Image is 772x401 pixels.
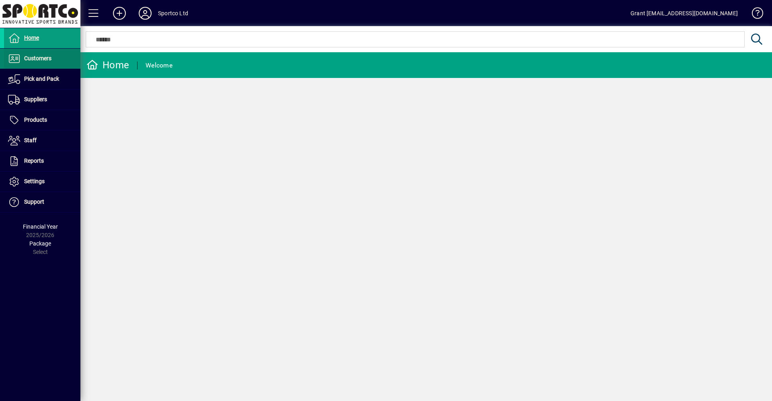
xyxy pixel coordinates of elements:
[24,55,51,61] span: Customers
[4,110,80,130] a: Products
[24,137,37,143] span: Staff
[4,90,80,110] a: Suppliers
[24,96,47,102] span: Suppliers
[24,76,59,82] span: Pick and Pack
[24,178,45,184] span: Settings
[4,49,80,69] a: Customers
[158,7,188,20] div: Sportco Ltd
[107,6,132,20] button: Add
[146,59,172,72] div: Welcome
[746,2,762,28] a: Knowledge Base
[24,198,44,205] span: Support
[132,6,158,20] button: Profile
[23,223,58,230] span: Financial Year
[4,69,80,89] a: Pick and Pack
[24,35,39,41] span: Home
[4,131,80,151] a: Staff
[24,117,47,123] span: Products
[86,59,129,72] div: Home
[24,158,44,164] span: Reports
[4,192,80,212] a: Support
[4,151,80,171] a: Reports
[29,240,51,247] span: Package
[4,172,80,192] a: Settings
[630,7,738,20] div: Grant [EMAIL_ADDRESS][DOMAIN_NAME]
